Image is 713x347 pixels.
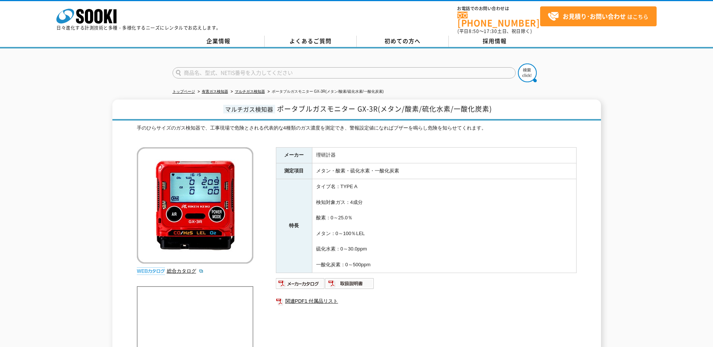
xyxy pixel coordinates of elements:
[457,28,532,35] span: (平日 ～ 土日、祝日除く)
[137,267,165,275] img: webカタログ
[325,278,374,290] img: 取扱説明書
[325,282,374,288] a: 取扱説明書
[173,67,516,78] input: 商品名、型式、NETIS番号を入力してください
[56,26,221,30] p: 日々進化する計測技術と多種・多様化するニーズにレンタルでお応えします。
[518,63,537,82] img: btn_search.png
[137,147,253,264] img: ポータブルガスモニター GX-3R(メタン/酸素/硫化水素/一酸化炭素)
[449,36,541,47] a: 採用情報
[312,179,576,273] td: タイプ名：TYPE A 検知対象ガス：4成分 酸素：0～25.0％ メタン：0～100％LEL 硫化水素：0～30.0ppm 一酸化炭素：0～500ppm
[276,296,577,306] a: 関連PDF1 付属品リスト
[202,89,228,94] a: 有害ガス検知器
[173,36,265,47] a: 企業情報
[484,28,497,35] span: 17:30
[277,104,492,114] span: ポータブルガスモニター GX-3R(メタン/酸素/硫化水素/一酸化炭素)
[137,124,577,140] div: 手のひらサイズのガス検知器で、工事現場で危険とされる代表的な4種類のガス濃度を測定でき、警報設定値になればブザーを鳴らし危険を知らせてくれます。
[563,12,626,21] strong: お見積り･お問い合わせ
[540,6,657,26] a: お見積り･お問い合わせはこちら
[276,179,312,273] th: 特長
[223,105,275,113] span: マルチガス検知器
[276,163,312,179] th: 測定項目
[266,88,384,96] li: ポータブルガスモニター GX-3R(メタン/酸素/硫化水素/一酸化炭素)
[357,36,449,47] a: 初めての方へ
[385,37,421,45] span: 初めての方へ
[276,278,325,290] img: メーカーカタログ
[457,6,540,11] span: お電話でのお問い合わせは
[457,12,540,27] a: [PHONE_NUMBER]
[235,89,265,94] a: マルチガス検知器
[167,268,204,274] a: 総合カタログ
[469,28,479,35] span: 8:50
[312,148,576,163] td: 理研計器
[265,36,357,47] a: よくあるご質問
[173,89,195,94] a: トップページ
[276,148,312,163] th: メーカー
[276,282,325,288] a: メーカーカタログ
[312,163,576,179] td: メタン・酸素・硫化水素・一酸化炭素
[548,11,648,22] span: はこちら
